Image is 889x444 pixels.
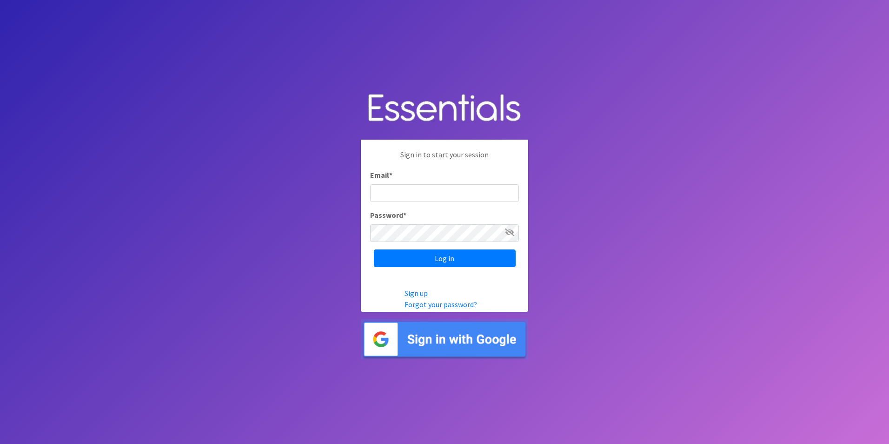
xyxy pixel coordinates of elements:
[370,209,406,221] label: Password
[361,85,528,133] img: Human Essentials
[403,210,406,220] abbr: required
[361,319,528,360] img: Sign in with Google
[405,300,477,309] a: Forgot your password?
[370,149,519,169] p: Sign in to start your session
[370,169,392,181] label: Email
[405,289,428,298] a: Sign up
[389,170,392,180] abbr: required
[374,249,516,267] input: Log in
